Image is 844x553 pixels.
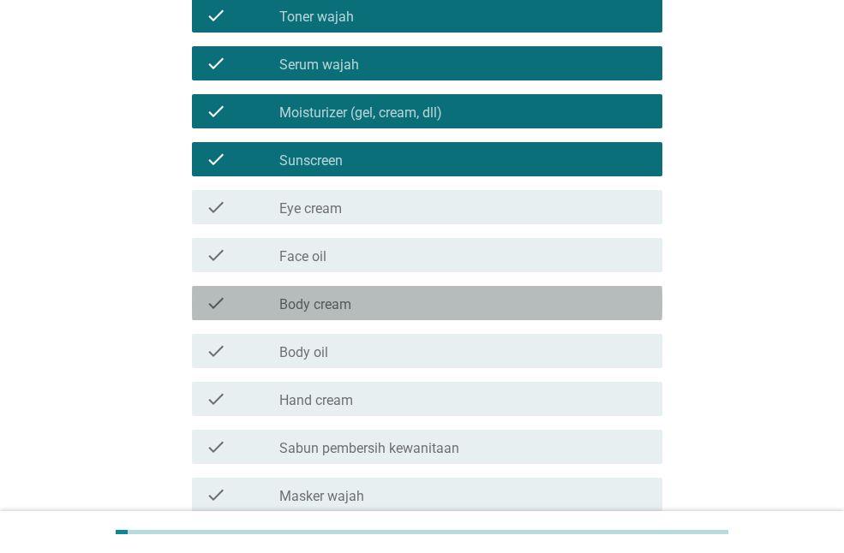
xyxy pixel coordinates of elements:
label: Masker wajah [279,488,364,505]
i: check [206,485,226,505]
label: Sabun pembersih kewanitaan [279,440,459,457]
label: Serum wajah [279,56,359,74]
label: Eye cream [279,200,342,217]
i: check [206,149,226,169]
i: check [206,197,226,217]
label: Hand cream [279,392,353,409]
i: check [206,101,226,122]
i: check [206,341,226,361]
i: check [206,53,226,74]
label: Toner wajah [279,9,354,26]
i: check [206,437,226,457]
i: check [206,293,226,313]
label: Moisturizer (gel, cream, dll) [279,104,442,122]
i: check [206,389,226,409]
label: Face oil [279,248,326,265]
label: Sunscreen [279,152,343,169]
label: Body oil [279,344,328,361]
i: check [206,5,226,26]
label: Body cream [279,296,351,313]
i: check [206,245,226,265]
